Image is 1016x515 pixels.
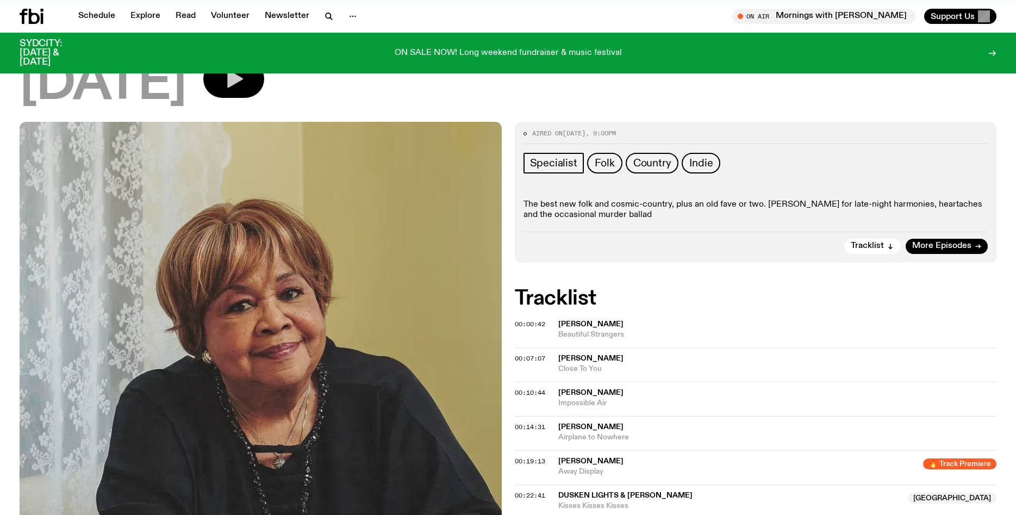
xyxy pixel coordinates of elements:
[20,39,89,67] h3: SYDCITY: [DATE] & [DATE]
[558,432,997,443] span: Airplane to Nowhere
[523,153,584,173] a: Specialist
[515,356,545,362] button: 00:07:07
[912,242,971,250] span: More Episodes
[515,458,545,464] button: 00:19:13
[515,321,545,327] button: 00:00:42
[124,9,167,24] a: Explore
[558,355,624,362] span: [PERSON_NAME]
[585,129,616,138] span: , 9:00pm
[395,48,622,58] p: ON SALE NOW! Long weekend fundraiser & music festival
[924,9,996,24] button: Support Us
[258,9,316,24] a: Newsletter
[682,153,720,173] a: Indie
[563,129,585,138] span: [DATE]
[851,242,884,250] span: Tracklist
[515,493,545,499] button: 00:22:41
[515,388,545,397] span: 00:10:44
[204,9,256,24] a: Volunteer
[558,467,917,477] span: Away Display
[72,9,122,24] a: Schedule
[558,423,624,431] span: [PERSON_NAME]
[515,320,545,328] span: 00:00:42
[923,458,996,469] span: 🔥 Track Premiere
[558,501,902,511] span: Kisses Kisses Kisses
[558,320,624,328] span: [PERSON_NAME]
[515,424,545,430] button: 00:14:31
[558,457,624,465] span: [PERSON_NAME]
[931,11,975,21] span: Support Us
[558,364,997,374] span: Close To You
[908,493,996,504] span: [GEOGRAPHIC_DATA]
[558,389,624,396] span: [PERSON_NAME]
[532,129,563,138] span: Aired on
[558,398,997,408] span: Impossible Air
[844,239,900,254] button: Tracklist
[515,354,545,363] span: 00:07:07
[20,60,186,109] span: [DATE]
[587,153,622,173] a: Folk
[558,492,693,499] span: Dusken Lights & [PERSON_NAME]
[626,153,679,173] a: Country
[515,289,997,308] h2: Tracklist
[595,157,615,169] span: Folk
[689,157,713,169] span: Indie
[558,330,997,340] span: Beautiful Strangers
[515,423,545,431] span: 00:14:31
[515,491,545,500] span: 00:22:41
[906,239,988,254] a: More Episodes
[515,390,545,396] button: 00:10:44
[169,9,202,24] a: Read
[530,157,577,169] span: Specialist
[732,9,915,24] button: On AirMornings with [PERSON_NAME]
[515,457,545,466] span: 00:19:13
[523,200,988,220] p: The best new folk and cosmic-country, plus an old fave or two. [PERSON_NAME] for late-night harmo...
[633,157,671,169] span: Country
